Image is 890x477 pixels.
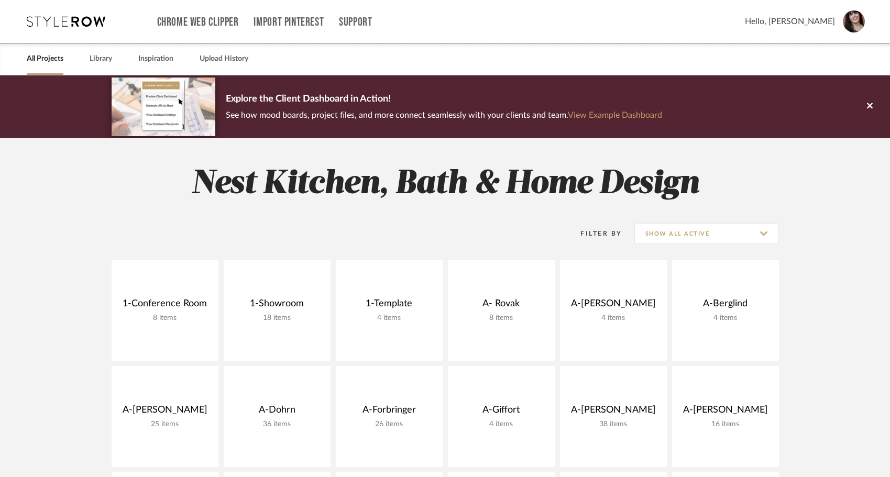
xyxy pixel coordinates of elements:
div: A-[PERSON_NAME] [680,404,771,420]
a: Import Pinterest [254,18,324,27]
div: 38 items [568,420,658,429]
div: 4 items [456,420,546,429]
p: Explore the Client Dashboard in Action! [226,91,662,108]
div: A- Rovak [456,298,546,314]
div: 8 items [120,314,210,323]
div: 1-Showroom [232,298,322,314]
span: Hello, [PERSON_NAME] [745,15,835,28]
div: A-[PERSON_NAME] [120,404,210,420]
p: See how mood boards, project files, and more connect seamlessly with your clients and team. [226,108,662,123]
div: A-Dohrn [232,404,322,420]
div: 1-Template [344,298,434,314]
div: A-Berglind [680,298,771,314]
div: 16 items [680,420,771,429]
div: 26 items [344,420,434,429]
div: A-Giffort [456,404,546,420]
div: 8 items [456,314,546,323]
div: A-[PERSON_NAME] [568,298,658,314]
div: Filter By [567,228,622,239]
a: Chrome Web Clipper [157,18,239,27]
a: Support [339,18,372,27]
a: Library [90,52,112,66]
div: 4 items [344,314,434,323]
img: d5d033c5-7b12-40c2-a960-1ecee1989c38.png [112,77,215,136]
a: Upload History [200,52,248,66]
div: A-Forbringer [344,404,434,420]
div: 4 items [680,314,771,323]
div: 25 items [120,420,210,429]
h2: Nest Kitchen, Bath & Home Design [68,164,822,204]
a: View Example Dashboard [568,111,662,119]
a: All Projects [27,52,63,66]
div: A-[PERSON_NAME] [568,404,658,420]
a: Inspiration [138,52,173,66]
div: 1-Conference Room [120,298,210,314]
div: 4 items [568,314,658,323]
div: 36 items [232,420,322,429]
img: avatar [843,10,865,32]
div: 18 items [232,314,322,323]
